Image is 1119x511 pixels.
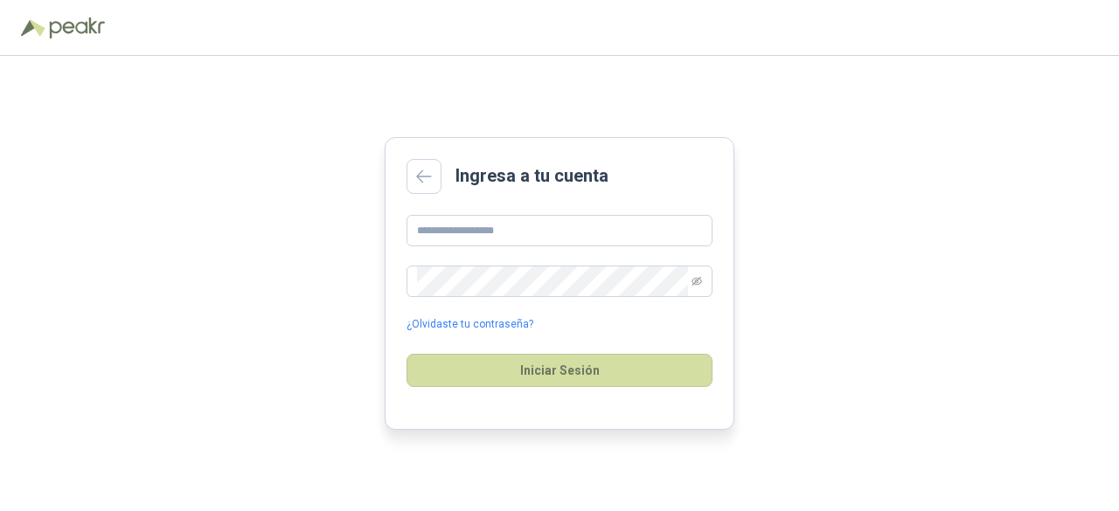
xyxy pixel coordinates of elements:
img: Peakr [49,17,105,38]
a: ¿Olvidaste tu contraseña? [407,316,533,333]
button: Iniciar Sesión [407,354,712,387]
h2: Ingresa a tu cuenta [455,162,608,190]
img: Logo [21,19,45,37]
span: eye-invisible [692,276,702,287]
